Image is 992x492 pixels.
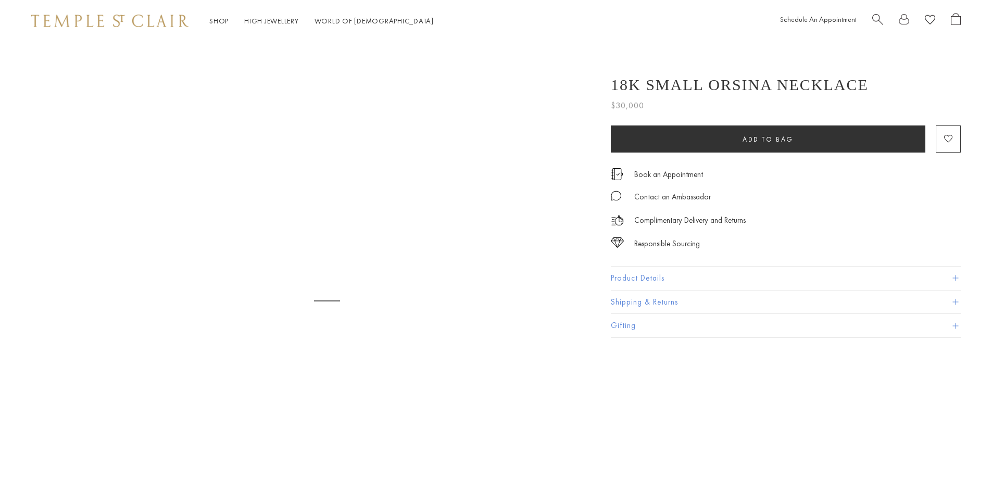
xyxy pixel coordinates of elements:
[872,13,883,29] a: Search
[209,15,434,28] nav: Main navigation
[611,314,961,337] button: Gifting
[634,237,700,250] div: Responsible Sourcing
[244,16,299,26] a: High JewelleryHigh Jewellery
[611,168,623,180] img: icon_appointment.svg
[611,191,621,201] img: MessageIcon-01_2.svg
[634,191,711,204] div: Contact an Ambassador
[940,443,982,482] iframe: Gorgias live chat messenger
[611,125,925,153] button: Add to bag
[743,135,794,144] span: Add to bag
[611,214,624,227] img: icon_delivery.svg
[925,13,935,29] a: View Wishlist
[31,15,189,27] img: Temple St. Clair
[209,16,229,26] a: ShopShop
[611,99,644,112] span: $30,000
[611,237,624,248] img: icon_sourcing.svg
[611,76,869,94] h1: 18K Small Orsina Necklace
[315,16,434,26] a: World of [DEMOGRAPHIC_DATA]World of [DEMOGRAPHIC_DATA]
[611,291,961,314] button: Shipping & Returns
[951,13,961,29] a: Open Shopping Bag
[780,15,857,24] a: Schedule An Appointment
[611,267,961,290] button: Product Details
[634,169,703,180] a: Book an Appointment
[634,214,746,227] p: Complimentary Delivery and Returns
